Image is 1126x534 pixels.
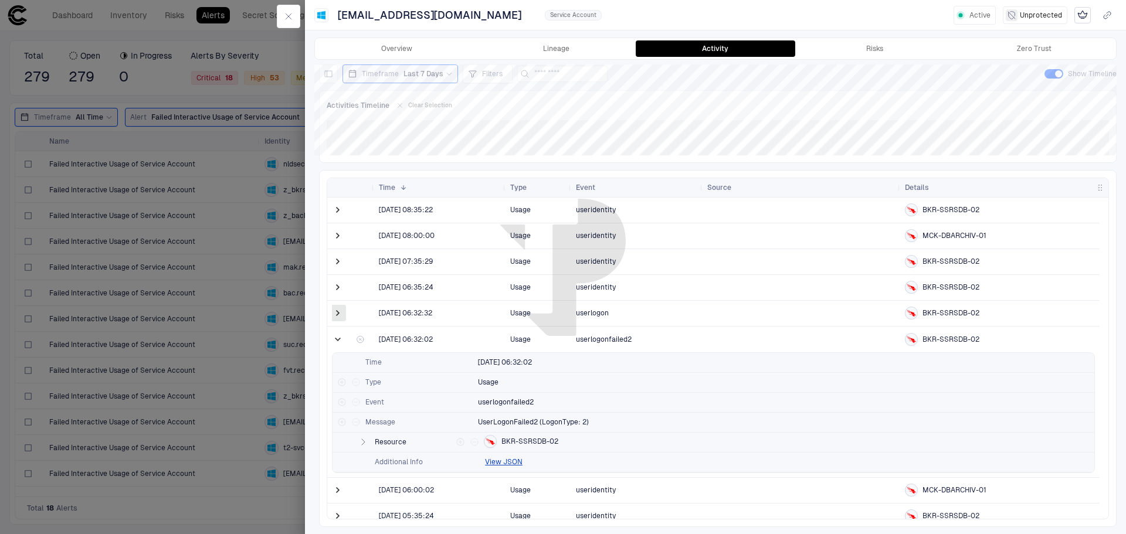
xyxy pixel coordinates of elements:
div: Filter for value [337,415,347,429]
span: Show Timeline [1068,69,1117,79]
div: Filter for value [337,375,347,389]
span: useridentity [576,486,616,494]
div: 8/31/2025 05:00:00 (GMT+00:00 UTC) [379,231,435,240]
span: [DATE] 06:32:02 [478,358,532,367]
span: [DATE] 05:35:24 [379,511,434,521]
button: userlogonfailed2 [476,393,550,411]
span: Type [365,377,471,387]
span: Unprotected [1020,11,1062,20]
span: UserLogonFailed2 (LogonType: 2) [478,417,589,427]
div: 8/31/2025 03:00:02 (GMT+00:00 UTC) [379,485,434,495]
span: Usage [510,504,567,528]
button: Usage [476,373,515,392]
span: Event [365,397,471,407]
span: [DATE] 08:00:00 [379,231,435,240]
span: Usage [510,224,567,247]
span: [EMAIL_ADDRESS][DOMAIN_NAME] [338,8,521,22]
span: Usage [510,301,567,325]
span: [DATE] 08:35:22 [379,205,433,215]
span: [DATE] 06:32:32 [379,308,432,318]
span: BKR-SSRSDB-02 [922,308,979,318]
span: useridentity [576,283,616,291]
span: MCK-DBARCHIV-01 [922,231,986,240]
button: Lineage [477,40,636,57]
span: Details [905,183,929,192]
div: Crowdstrike [907,283,916,292]
div: Failed to logon [355,335,365,344]
span: Active [969,11,991,20]
span: Timeframe [362,69,399,79]
span: useridentity [576,232,616,240]
div: Risks [866,44,883,53]
div: Crowdstrike [907,511,916,521]
span: Service Account [550,11,596,19]
span: Event [576,183,595,192]
div: Filter out value [351,375,361,389]
div: Mark as Crown Jewel [1074,7,1091,23]
span: [DATE] 06:32:02 [379,335,433,344]
span: Filters [482,69,503,79]
span: BKR-SSRSDB-02 [501,437,558,446]
span: Time [365,358,471,367]
button: Clear Selection [394,100,455,111]
div: 8/31/2025 02:35:24 (GMT+00:00 UTC) [379,511,434,521]
div: Filter out value [351,415,361,429]
span: useridentity [576,257,616,266]
span: Message [365,417,471,427]
button: [EMAIL_ADDRESS][DOMAIN_NAME] [335,6,538,25]
div: Crowdstrike [907,205,916,215]
div: 8/31/2025 03:35:24 (GMT+00:00 UTC) [379,283,433,292]
div: Crowdstrike [907,335,916,344]
div: Crowdstrike [907,485,916,495]
span: Source [707,183,731,192]
div: Microsoft Active Directory [317,11,326,20]
span: Last 7 Days [403,69,443,79]
span: useridentity [576,512,616,520]
span: Type [510,183,527,192]
div: Show View Panel [319,64,342,83]
span: Usage [510,198,567,222]
span: userlogonfailed2 [478,397,534,407]
span: [DATE] 06:00:02 [379,485,434,495]
span: BKR-SSRSDB-02 [922,335,979,344]
div: Crowdstrike [907,231,916,240]
button: View JSON [485,457,523,467]
button: 8/31/2025 03:32:02 (GMT+00:00 UTC) [476,353,548,372]
span: Time [379,183,395,192]
span: BKR-SSRSDB-02 [922,283,979,292]
span: userlogonfailed2 [576,335,632,343]
div: Filter for value [337,395,347,409]
span: Activities Timeline [327,101,389,110]
span: BKR-SSRSDB-02 [922,511,979,521]
span: [DATE] 06:35:24 [379,283,433,292]
div: Filter out value [470,435,479,449]
div: Crowdstrike [907,257,916,266]
button: UserLogonFailed2 (LogonType: 2) [476,413,605,431]
span: Usage [510,275,567,299]
span: BKR-SSRSDB-02 [922,257,979,266]
span: Usage [478,377,498,387]
div: 8/31/2025 03:32:32 (GMT+00:00 UTC) [379,308,432,318]
div: 8/31/2025 05:35:22 (GMT+00:00 UTC) [379,205,433,215]
span: Usage [510,250,567,273]
span: useridentity [576,206,616,214]
span: Additional Info [375,457,480,467]
div: 8/31/2025 03:32:02 (GMT+00:00 UTC) [379,335,433,344]
span: [DATE] 07:35:29 [379,257,433,266]
span: BKR-SSRSDB-02 [922,205,979,215]
span: Usage [510,328,567,351]
span: Resource [375,437,451,447]
div: Filter for value [456,435,465,449]
span: MCK-DBARCHIV-01 [922,485,986,495]
div: 8/31/2025 03:32:02 (GMT+00:00 UTC) [478,358,532,367]
div: Crowdstrike [486,437,495,446]
div: Zero Trust [1017,44,1052,53]
div: 8/31/2025 04:35:29 (GMT+00:00 UTC) [379,257,433,266]
span: userlogon [576,309,609,317]
div: Filter out value [351,395,361,409]
button: Activity [636,40,795,57]
div: Crowdstrike [907,308,916,318]
span: Usage [510,478,567,502]
button: Overview [317,40,477,57]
